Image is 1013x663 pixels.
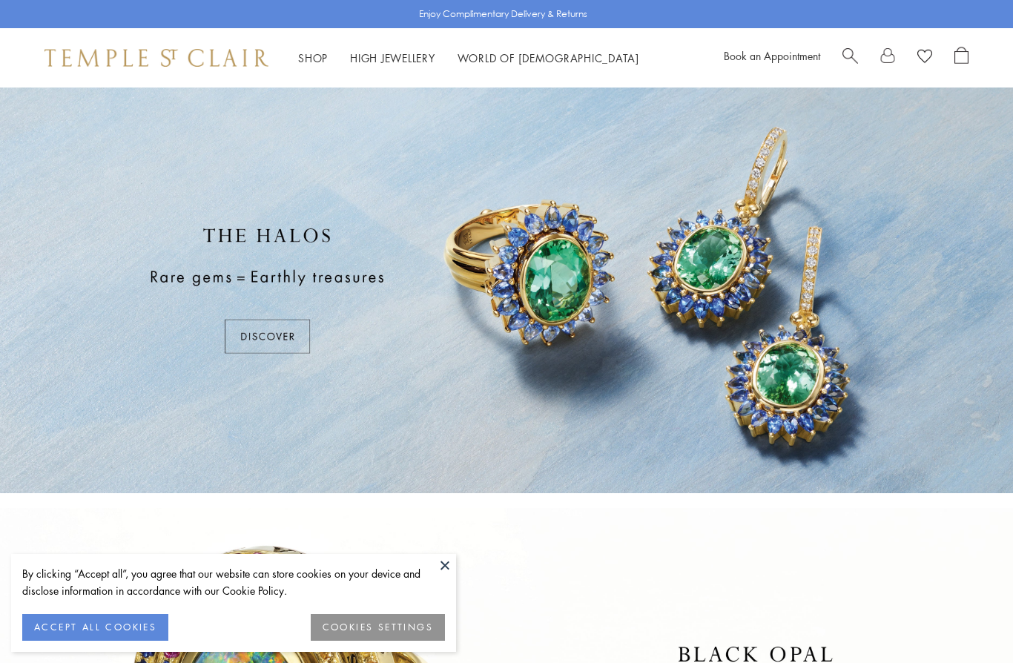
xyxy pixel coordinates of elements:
img: Temple St. Clair [44,49,268,67]
iframe: Gorgias live chat messenger [939,593,998,648]
div: By clicking “Accept all”, you agree that our website can store cookies on your device and disclos... [22,565,445,599]
p: Enjoy Complimentary Delivery & Returns [419,7,587,22]
a: Book an Appointment [724,48,820,63]
a: Open Shopping Bag [954,47,969,69]
a: View Wishlist [917,47,932,69]
button: ACCEPT ALL COOKIES [22,614,168,641]
button: COOKIES SETTINGS [311,614,445,641]
a: ShopShop [298,50,328,65]
a: High JewelleryHigh Jewellery [350,50,435,65]
a: World of [DEMOGRAPHIC_DATA]World of [DEMOGRAPHIC_DATA] [458,50,639,65]
nav: Main navigation [298,49,639,67]
a: Search [842,47,858,69]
